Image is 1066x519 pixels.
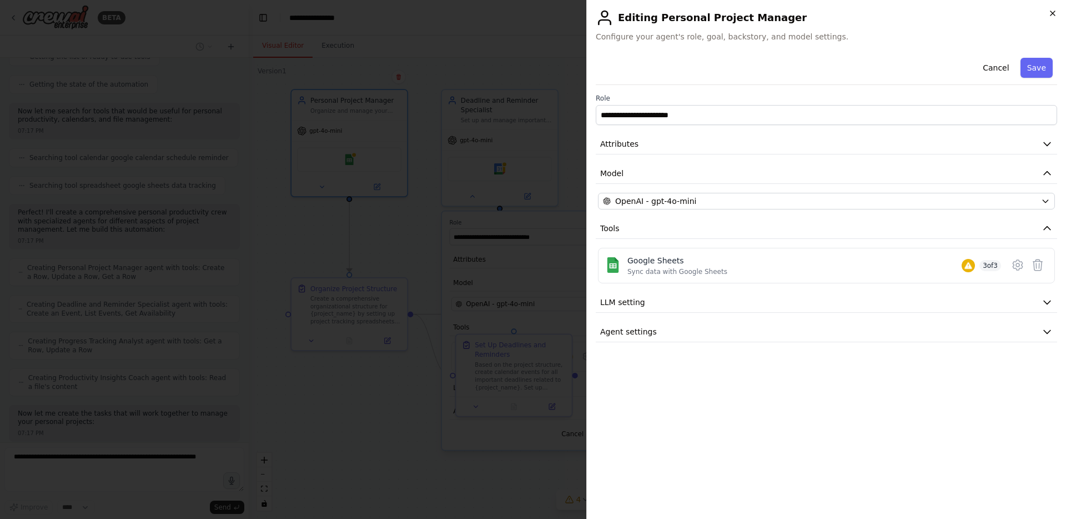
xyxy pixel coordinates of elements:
button: Cancel [976,58,1015,78]
button: OpenAI - gpt-4o-mini [598,193,1055,209]
button: Model [596,163,1057,184]
span: 3 of 3 [979,260,1001,271]
button: Delete tool [1028,255,1048,275]
h2: Editing Personal Project Manager [596,9,1057,27]
span: Tools [600,223,620,234]
button: Configure tool [1008,255,1028,275]
div: Sync data with Google Sheets [627,267,727,276]
button: Tools [596,218,1057,239]
span: Agent settings [600,326,657,337]
span: Model [600,168,623,179]
span: OpenAI - gpt-4o-mini [615,196,696,207]
img: Google Sheets [605,257,621,273]
button: Save [1020,58,1053,78]
label: Role [596,94,1057,103]
span: Configure your agent's role, goal, backstory, and model settings. [596,31,1057,42]
button: Agent settings [596,322,1057,342]
button: Attributes [596,134,1057,154]
button: LLM setting [596,292,1057,313]
div: Google Sheets [627,255,727,266]
span: Attributes [600,138,638,149]
span: LLM setting [600,297,645,308]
